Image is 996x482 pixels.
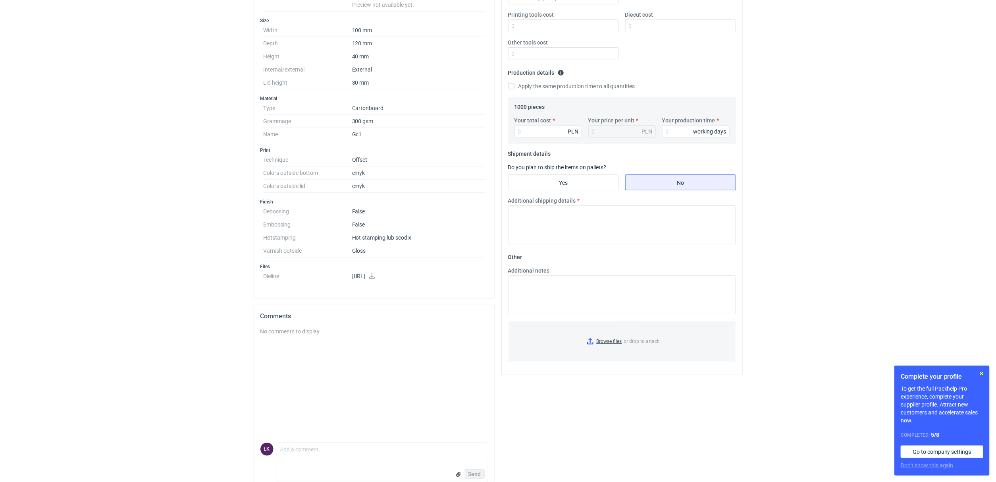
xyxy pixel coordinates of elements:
dt: Colors outside bottom [264,166,352,180]
dd: cmyk [352,180,485,193]
dt: Name [264,128,352,141]
input: 0 [514,125,582,138]
input: 0 [508,19,619,32]
dd: Hot stamping lub scodix [352,231,485,244]
dd: 120 mm [352,37,485,50]
h2: Comments [260,312,488,321]
label: Printing tools cost [508,11,554,19]
h3: Finish [260,199,488,205]
dd: False [352,205,485,218]
dt: Embossing [264,218,352,231]
label: Other tools cost [508,39,548,46]
dt: Hotstamping [264,231,352,244]
dt: Type [264,102,352,115]
div: No comments to display [260,327,488,335]
label: Yes [508,174,619,190]
input: 0 [662,125,730,138]
legend: Shipment details [508,147,551,157]
label: Your production time [662,116,715,124]
dt: Varnish outside [264,244,352,257]
a: Go to company settings [901,445,983,458]
dd: 40 mm [352,50,485,63]
h3: Files [260,263,488,270]
label: Diecut cost [625,11,653,19]
p: To get the full Packhelp Pro experience, complete your supplier profile. Attract new customers an... [901,385,983,424]
dd: 300 gsm [352,115,485,128]
button: Don’t show this again [901,461,954,469]
div: Łukasz Kowalski [260,443,274,456]
div: working days [694,128,726,136]
h3: Material [260,95,488,102]
strong: 5 / 8 [931,432,939,438]
dd: Offset [352,153,485,166]
label: Apply the same production time to all quantities [508,82,635,90]
button: Send [465,469,485,479]
legend: Other [508,251,522,260]
label: Your total cost [514,116,551,124]
span: Preview not available yet. [352,2,414,8]
legend: 1000 pieces [514,101,545,110]
label: Additional shipping details [508,197,576,205]
dd: Gc1 [352,128,485,141]
label: No [625,174,736,190]
div: Completed: [901,431,983,439]
button: Skip for now [977,369,986,378]
input: 0 [625,19,736,32]
legend: Production details [508,66,564,76]
dt: Debossing [264,205,352,218]
h3: Print [260,147,488,153]
dd: False [352,218,485,231]
div: PLN [642,128,653,136]
label: Your price per unit [588,116,635,124]
h1: Complete your profile [901,372,983,381]
div: PLN [568,128,579,136]
h3: Size [260,17,488,24]
dt: Width [264,24,352,37]
label: Additional notes [508,267,550,275]
label: or drop to attach [509,321,736,362]
dt: Internal/external [264,63,352,76]
dt: Technique [264,153,352,166]
dt: Lid height [264,76,352,89]
span: Send [468,471,481,477]
dt: Dieline [264,270,352,286]
dt: Depth [264,37,352,50]
dd: External [352,63,485,76]
figcaption: ŁK [260,443,274,456]
input: 0 [508,47,619,60]
dt: Colors outside lid [264,180,352,193]
dd: 30 mm [352,76,485,89]
dd: Cartonboard [352,102,485,115]
dt: Grammage [264,115,352,128]
dd: 100 mm [352,24,485,37]
p: [URL] [352,273,485,280]
dd: Gloss [352,244,485,257]
dt: Height [264,50,352,63]
label: Do you plan to ship the items on pallets? [508,164,607,170]
dd: cmyk [352,166,485,180]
